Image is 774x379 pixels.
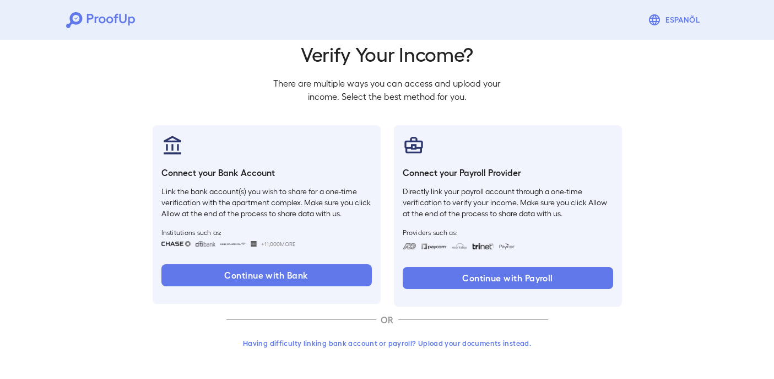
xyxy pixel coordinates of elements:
[195,241,216,247] img: citibank.svg
[220,241,246,247] img: bankOfAmerica.svg
[403,267,613,289] button: Continue with Payroll
[421,243,447,249] img: paycom.svg
[161,241,191,247] img: chase.svg
[403,186,613,219] p: Directly link your payroll account through a one-time verification to verify your income. Make su...
[161,186,372,219] p: Link the bank account(s) you wish to share for a one-time verification with the apartment complex...
[472,243,494,249] img: trinet.svg
[161,166,372,179] h6: Connect your Bank Account
[403,243,416,249] img: adp.svg
[226,333,548,353] button: Having difficulty linking bank account or payroll? Upload your documents instead.
[265,77,510,103] p: There are multiple ways you can access and upload your income. Select the best method for you.
[161,134,183,156] img: bankAccount.svg
[251,241,257,247] img: wellsfargo.svg
[452,243,468,249] img: workday.svg
[261,239,295,248] span: +11,000 More
[403,134,425,156] img: payrollProvider.svg
[376,313,398,327] p: OR
[643,9,708,31] button: Espanõl
[403,166,613,179] h6: Connect your Payroll Provider
[403,228,613,237] span: Providers such as:
[498,243,515,249] img: paycon.svg
[161,228,372,237] span: Institutions such as:
[265,17,510,66] h2: How Would You Like to Verify Your Income?
[161,264,372,286] button: Continue with Bank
